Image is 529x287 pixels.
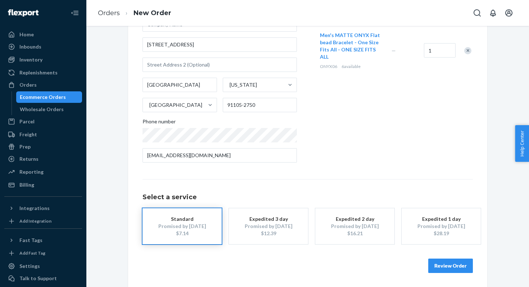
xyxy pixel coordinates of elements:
a: Orders [98,9,120,17]
button: Men's MATTE ONYX Flat bead Bracelet - One Size Fits All - ONE SIZE FITS ALL [320,32,383,60]
div: $7.14 [153,230,211,237]
button: StandardPromised by [DATE]$7.14 [143,208,222,244]
a: Inbounds [4,41,82,53]
a: Add Fast Tag [4,249,82,258]
div: Replenishments [19,69,58,76]
button: Open account menu [502,6,516,20]
div: Ecommerce Orders [20,94,66,101]
div: Add Integration [19,218,51,224]
div: $28.19 [412,230,470,237]
a: Returns [4,153,82,165]
a: Wholesale Orders [16,104,82,115]
a: Add Integration [4,217,82,225]
div: Orders [19,81,37,88]
a: Home [4,29,82,40]
div: Standard [153,215,211,223]
h1: Select a service [143,194,473,201]
div: Reporting [19,168,44,176]
button: Expedited 3 dayPromised by [DATE]$12.39 [229,208,308,244]
div: Freight [19,131,37,138]
a: Orders [4,79,82,91]
div: Parcel [19,118,35,125]
div: Integrations [19,205,50,212]
input: Email (Only Required for International) [143,148,297,163]
input: ZIP Code [223,98,297,112]
div: [US_STATE] [230,81,257,88]
div: Settings [19,263,40,270]
div: Prep [19,143,31,150]
button: Fast Tags [4,234,82,246]
input: Quantity [424,43,456,58]
div: Inventory [19,56,42,63]
a: Talk to Support [4,273,82,284]
button: Integrations [4,202,82,214]
span: — [392,47,396,54]
span: ONYX06 [320,64,337,69]
div: [GEOGRAPHIC_DATA] [149,101,202,109]
div: Add Fast Tag [19,250,45,256]
div: Remove Item [464,47,471,54]
div: Promised by [DATE] [153,223,211,230]
a: Freight [4,129,82,140]
button: Open notifications [486,6,500,20]
a: Settings [4,260,82,272]
div: Promised by [DATE] [412,223,470,230]
a: Ecommerce Orders [16,91,82,103]
div: Expedited 3 day [240,215,297,223]
img: Flexport logo [8,9,39,17]
ol: breadcrumbs [92,3,177,24]
a: Billing [4,179,82,191]
div: $12.39 [240,230,297,237]
div: Promised by [DATE] [326,223,384,230]
input: Street Address [143,37,297,52]
a: Inventory [4,54,82,65]
input: City [143,78,217,92]
button: Help Center [515,125,529,162]
button: Open Search Box [470,6,484,20]
div: Expedited 2 day [326,215,384,223]
a: Parcel [4,116,82,127]
a: Reporting [4,166,82,178]
div: Returns [19,155,39,163]
div: Talk to Support [19,275,57,282]
div: Promised by [DATE] [240,223,297,230]
div: Wholesale Orders [20,106,64,113]
button: Expedited 2 dayPromised by [DATE]$16.21 [315,208,394,244]
div: Expedited 1 day [412,215,470,223]
a: New Order [134,9,171,17]
span: 6 available [342,64,361,69]
button: Review Order [428,259,473,273]
span: Men's MATTE ONYX Flat bead Bracelet - One Size Fits All - ONE SIZE FITS ALL [320,32,380,60]
button: Expedited 1 dayPromised by [DATE]$28.19 [402,208,481,244]
div: $16.21 [326,230,384,237]
div: Billing [19,181,34,188]
div: Inbounds [19,43,41,50]
a: Replenishments [4,67,82,78]
div: Home [19,31,34,38]
div: Fast Tags [19,237,42,244]
input: Street Address 2 (Optional) [143,58,297,72]
span: Phone number [143,118,176,128]
a: Prep [4,141,82,152]
button: Close Navigation [68,6,82,20]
